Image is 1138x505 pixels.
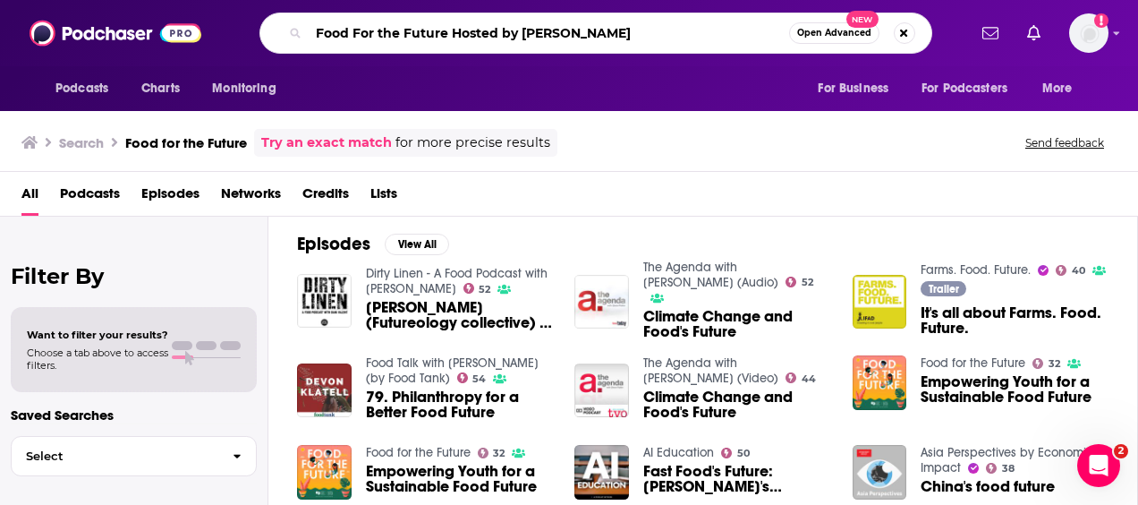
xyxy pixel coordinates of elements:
[846,11,879,28] span: New
[27,329,168,341] span: Want to filter your results?
[297,274,352,329] img: Anna Reeves (Futureology collective) - food future
[929,284,959,295] span: Trailer
[200,72,299,106] button: open menu
[366,300,554,330] a: Anna Reeves (Futureology collective) - food future
[643,260,778,290] a: The Agenda with Steve Paikin (Audio)
[1069,13,1108,53] img: User Profile
[261,133,392,153] a: Try an exact match
[1094,13,1108,28] svg: Add a profile image
[21,179,38,216] a: All
[27,347,168,372] span: Choose a tab above to access filters.
[11,263,257,289] h2: Filter By
[1020,135,1109,150] button: Send feedback
[59,134,104,151] h3: Search
[574,364,629,418] img: Climate Change and Food's Future
[1114,444,1128,458] span: 2
[1069,13,1108,53] button: Show profile menu
[643,389,831,420] span: Climate Change and Food's Future
[1002,465,1015,473] span: 38
[975,18,1006,48] a: Show notifications dropdown
[463,283,491,294] a: 52
[1030,72,1095,106] button: open menu
[370,179,397,216] span: Lists
[818,76,888,101] span: For Business
[802,278,813,287] span: 52
[643,309,831,339] a: Climate Change and Food's Future
[479,286,490,294] span: 52
[366,445,471,460] a: Food for the Future
[55,76,108,101] span: Podcasts
[297,364,352,418] img: 79. Philanthropy for a Better Food Future
[125,134,247,151] h3: Food for the Future
[737,449,750,458] span: 50
[130,72,191,106] a: Charts
[643,464,831,494] a: Fast Food's Future: Wendy's Embraces AI Technology
[259,13,932,54] div: Search podcasts, credits, & more...
[1072,267,1085,275] span: 40
[853,445,907,500] img: China's food future
[853,355,907,410] img: Empowering Youth for a Sustainable Food Future
[643,445,714,460] a: AI Education
[643,355,778,386] a: The Agenda with Steve Paikin (Video)
[1032,358,1060,369] a: 32
[1069,13,1108,53] span: Logged in as skimonkey
[366,389,554,420] a: 79. Philanthropy for a Better Food Future
[221,179,281,216] a: Networks
[921,76,1007,101] span: For Podcasters
[786,372,816,383] a: 44
[366,355,539,386] a: Food Talk with Dani Nierenberg (by Food Tank)
[30,16,201,50] img: Podchaser - Follow, Share and Rate Podcasts
[297,233,370,255] h2: Episodes
[574,445,629,500] img: Fast Food's Future: Wendy's Embraces AI Technology
[802,375,816,383] span: 44
[457,372,487,383] a: 54
[789,22,879,44] button: Open AdvancedNew
[366,464,554,494] a: Empowering Youth for a Sustainable Food Future
[805,72,911,106] button: open menu
[297,445,352,500] a: Empowering Youth for a Sustainable Food Future
[721,448,750,458] a: 50
[574,275,629,330] a: Climate Change and Food's Future
[921,374,1108,405] a: Empowering Youth for a Sustainable Food Future
[910,72,1033,106] button: open menu
[297,233,449,255] a: EpisodesView All
[853,275,907,330] img: It's all about Farms. Food. Future.
[472,375,486,383] span: 54
[141,76,180,101] span: Charts
[921,305,1108,336] a: It's all about Farms. Food. Future.
[643,464,831,494] span: Fast Food's Future: [PERSON_NAME]'s Embraces AI Technology
[395,133,550,153] span: for more precise results
[366,266,548,296] a: Dirty Linen - A Food Podcast with Dani Valent
[212,76,276,101] span: Monitoring
[12,450,218,462] span: Select
[797,29,871,38] span: Open Advanced
[786,277,813,287] a: 52
[1020,18,1048,48] a: Show notifications dropdown
[11,407,257,424] p: Saved Searches
[478,448,505,458] a: 32
[141,179,200,216] a: Episodes
[1056,265,1085,276] a: 40
[1042,76,1073,101] span: More
[1077,444,1120,487] iframe: Intercom live chat
[309,19,789,47] input: Search podcasts, credits, & more...
[493,449,505,458] span: 32
[921,479,1055,494] a: China's food future
[366,300,554,330] span: [PERSON_NAME] (Futureology collective) - food future
[11,436,257,476] button: Select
